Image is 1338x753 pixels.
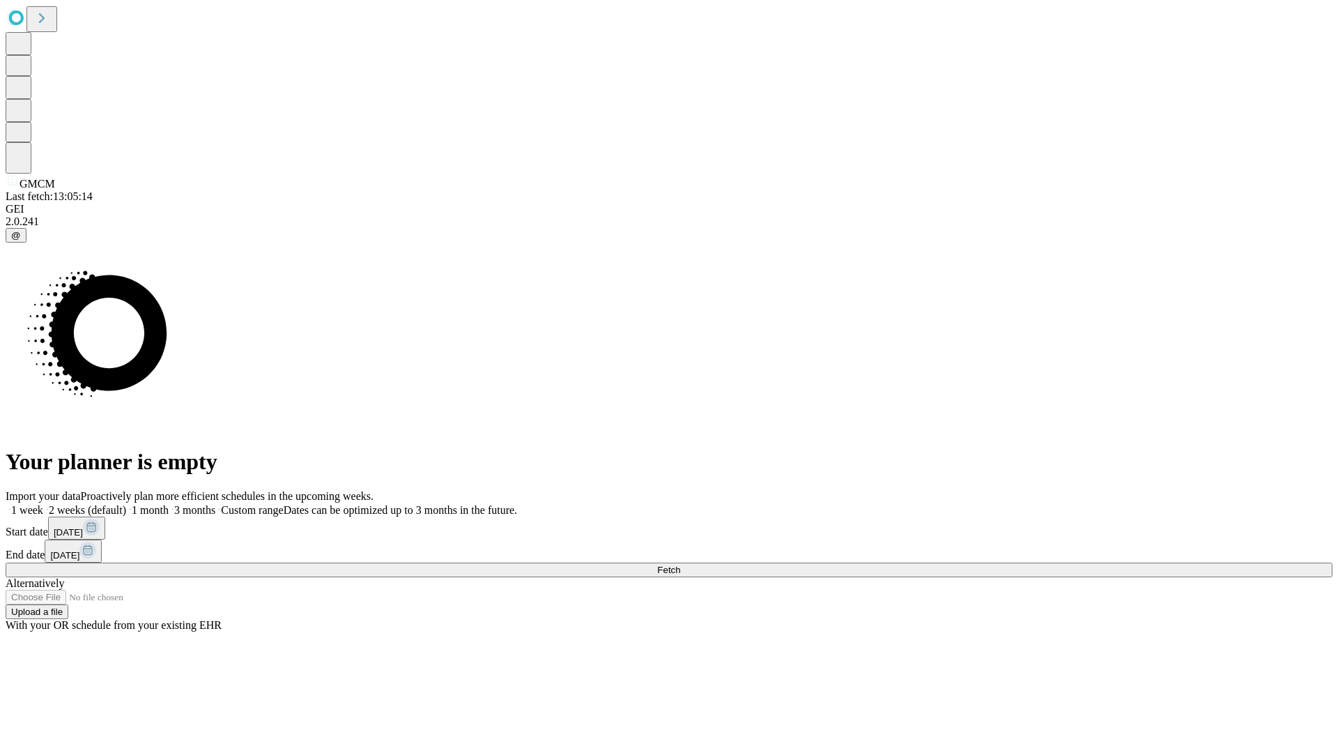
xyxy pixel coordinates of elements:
[174,504,215,516] span: 3 months
[6,215,1332,228] div: 2.0.241
[20,178,55,190] span: GMCM
[81,490,374,502] span: Proactively plan more efficient schedules in the upcoming weeks.
[221,504,283,516] span: Custom range
[284,504,517,516] span: Dates can be optimized up to 3 months in the future.
[132,504,169,516] span: 1 month
[657,565,680,575] span: Fetch
[6,203,1332,215] div: GEI
[6,619,222,631] span: With your OR schedule from your existing EHR
[11,504,43,516] span: 1 week
[11,230,21,241] span: @
[54,527,83,538] span: [DATE]
[6,490,81,502] span: Import your data
[45,540,102,563] button: [DATE]
[6,563,1332,577] button: Fetch
[6,449,1332,475] h1: Your planner is empty
[48,517,105,540] button: [DATE]
[6,540,1332,563] div: End date
[6,228,26,243] button: @
[6,604,68,619] button: Upload a file
[6,190,93,202] span: Last fetch: 13:05:14
[6,517,1332,540] div: Start date
[49,504,126,516] span: 2 weeks (default)
[50,550,79,561] span: [DATE]
[6,577,64,589] span: Alternatively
